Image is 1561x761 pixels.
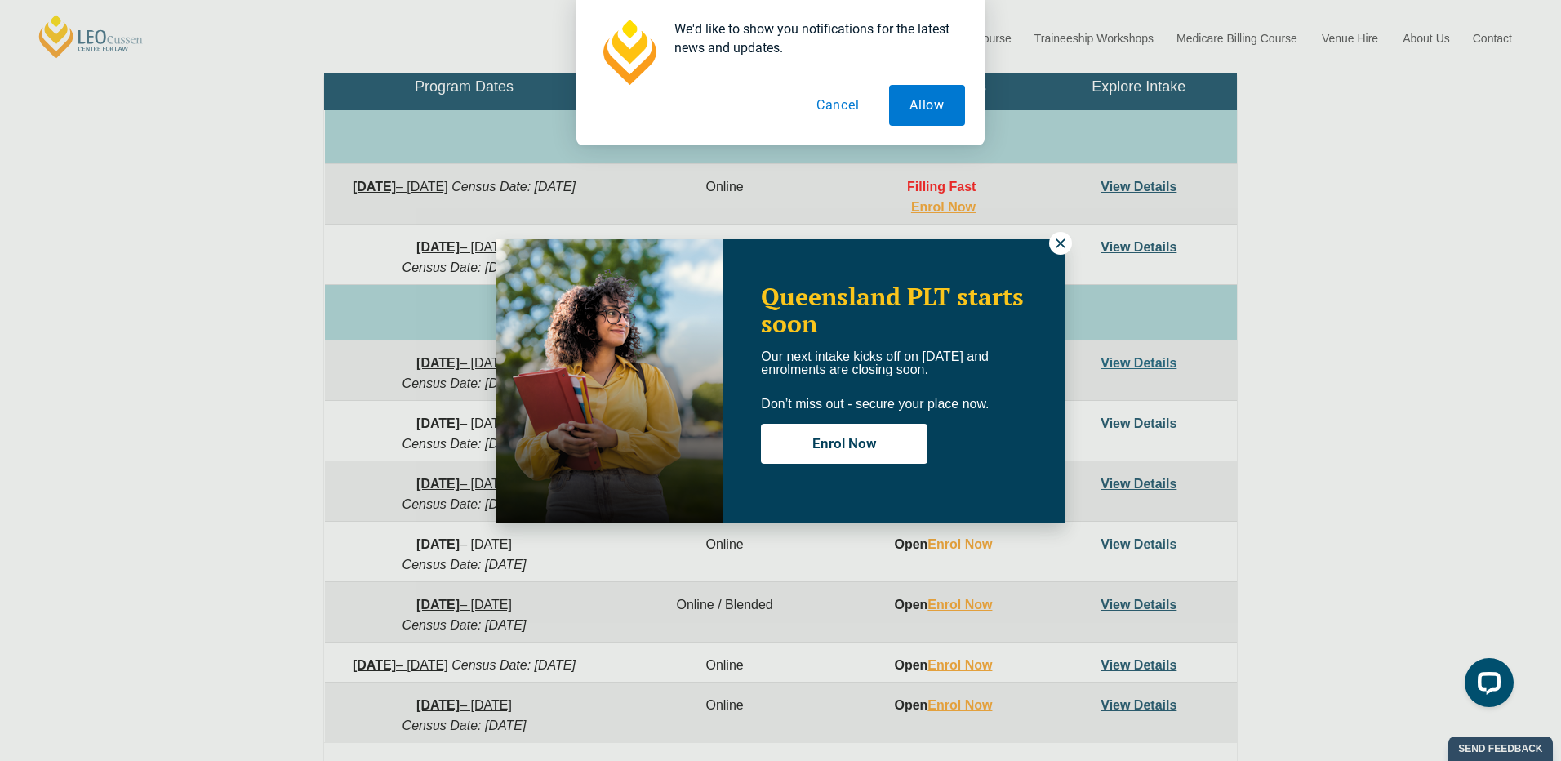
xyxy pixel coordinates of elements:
[761,397,989,411] span: Don’t miss out - secure your place now.
[1049,232,1072,255] button: Close
[1452,652,1520,720] iframe: LiveChat chat widget
[661,20,965,57] div: We'd like to show you notifications for the latest news and updates.
[796,85,880,126] button: Cancel
[761,349,989,376] span: Our next intake kicks off on [DATE] and enrolments are closing soon.
[761,424,927,464] button: Enrol Now
[496,239,723,523] img: Woman in yellow blouse holding folders looking to the right and smiling
[761,280,1024,340] span: Queensland PLT starts soon
[889,85,965,126] button: Allow
[596,20,661,85] img: notification icon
